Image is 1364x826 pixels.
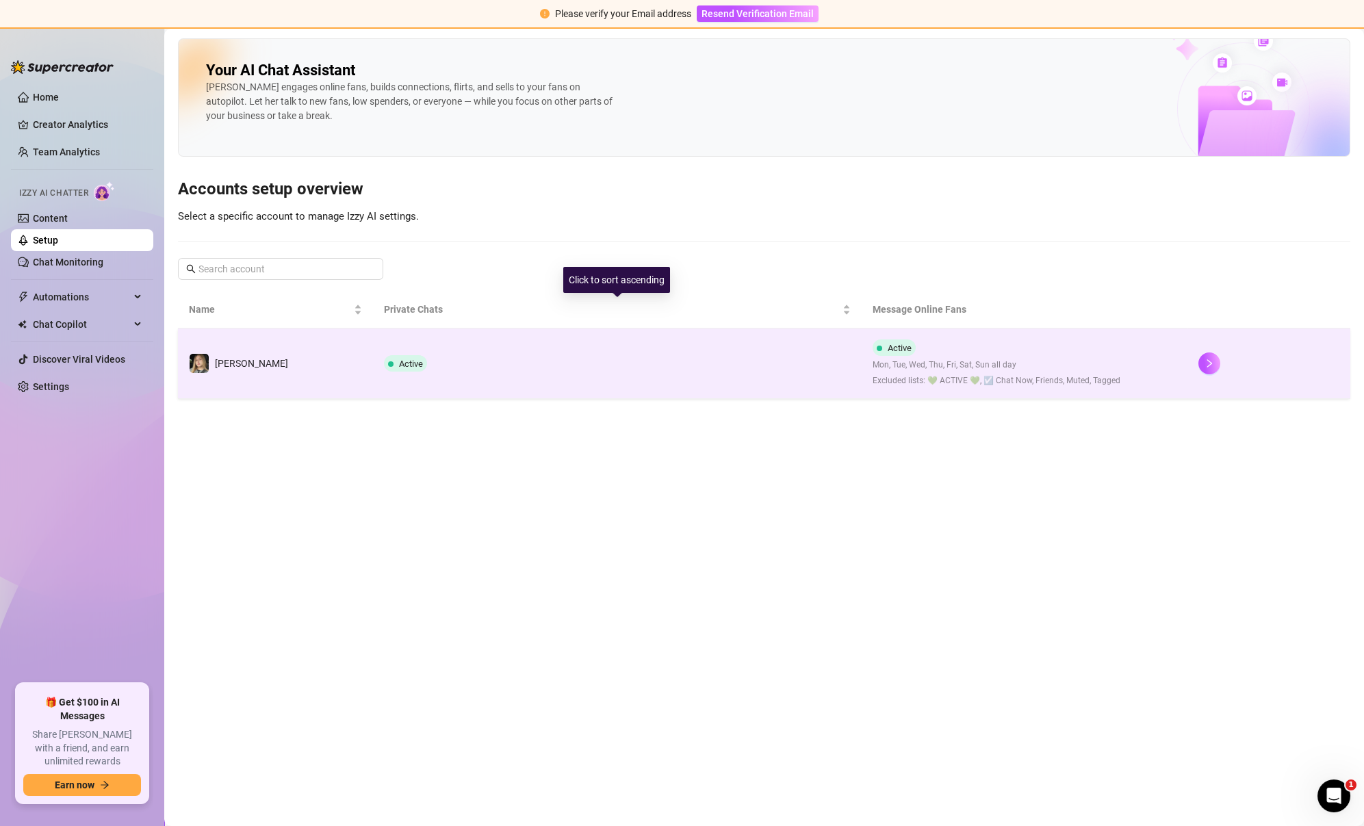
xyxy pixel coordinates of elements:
a: Content [33,213,68,224]
th: Private Chats [373,291,862,328]
span: Messages [79,461,127,471]
div: Close [235,22,260,47]
span: 1 [1346,779,1356,790]
p: Hi [PERSON_NAME].[PERSON_NAME] [27,97,246,144]
span: thunderbolt [18,292,29,302]
span: [PERSON_NAME] [215,358,288,369]
span: exclamation-circle [540,9,550,18]
button: Messages [68,427,137,482]
span: Active [399,359,423,369]
div: [PERSON_NAME] engages online fans, builds connections, flirts, and sells to your fans on autopilo... [206,80,617,123]
span: Help [160,461,182,471]
span: Excluded lists: 💚 ACTIVE 💚, ☑️ Chat Now, Friends, Muted, Tagged [873,374,1120,387]
img: logo-BBDzfeDw.svg [11,60,114,74]
th: Message Online Fans [862,291,1187,328]
span: News [227,461,253,471]
img: logo [27,27,119,46]
iframe: Intercom live chat [1317,779,1350,812]
span: Share [PERSON_NAME] with a friend, and earn unlimited rewards [23,728,141,769]
h3: Accounts setup overview [178,179,1350,201]
img: Profile image for Giselle [146,22,174,49]
span: Active [888,343,912,353]
a: Settings [33,381,69,392]
th: Name [178,291,373,328]
a: Chat Monitoring [33,257,103,268]
span: search [186,264,196,274]
span: 🎁 Get $100 in AI Messages [23,696,141,723]
div: Send us a message [28,196,229,210]
span: Mon, Tue, Wed, Thu, Fri, Sat, Sun all day [873,359,1120,372]
div: We typically reply in a few hours [28,210,229,224]
span: Private Chats [384,302,840,317]
div: Hi there, [28,391,221,405]
a: Home [33,92,59,103]
a: Setup [33,235,58,246]
span: Automations [33,286,130,308]
img: Tina [190,354,209,373]
span: Earn now [55,779,94,790]
div: Click to sort ascending [563,267,670,293]
span: Select a specific account to manage Izzy AI settings. [178,210,419,222]
div: Profile image for Nir [198,22,226,49]
span: right [1205,359,1214,368]
span: Izzy AI Chatter [19,187,88,200]
div: Please verify your Email address [555,6,691,21]
a: Team Analytics [33,146,100,157]
div: Izzy just got smarter and safer ✨UpdateImprovementIzzy just got smarter and safer ✨Hi there, [14,243,260,417]
p: How can we help? [27,144,246,167]
button: News [205,427,274,482]
span: arrow-right [100,780,110,790]
a: Creator Analytics [33,114,142,135]
div: Izzy just got smarter and safer ✨ [28,374,221,388]
span: Home [18,461,49,471]
img: Izzy just got smarter and safer ✨ [14,244,259,339]
div: Send us a messageWe typically reply in a few hours [14,184,260,236]
a: Discover Viral Videos [33,354,125,365]
input: Search account [198,261,364,276]
img: AI Chatter [94,181,115,201]
h2: Your AI Chat Assistant [206,61,355,80]
img: Profile image for Ella [172,22,200,49]
span: Name [189,302,351,317]
img: Chat Copilot [18,320,27,329]
img: ai-chatter-content-library-cLFOSyPT.png [1137,16,1350,156]
span: Resend Verification Email [702,8,814,19]
button: Resend Verification Email [697,5,819,22]
button: Earn nowarrow-right [23,774,141,796]
span: Chat Copilot [33,313,130,335]
div: Update [28,350,71,365]
button: Help [137,427,205,482]
button: right [1198,352,1220,374]
div: Improvement [77,350,149,365]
